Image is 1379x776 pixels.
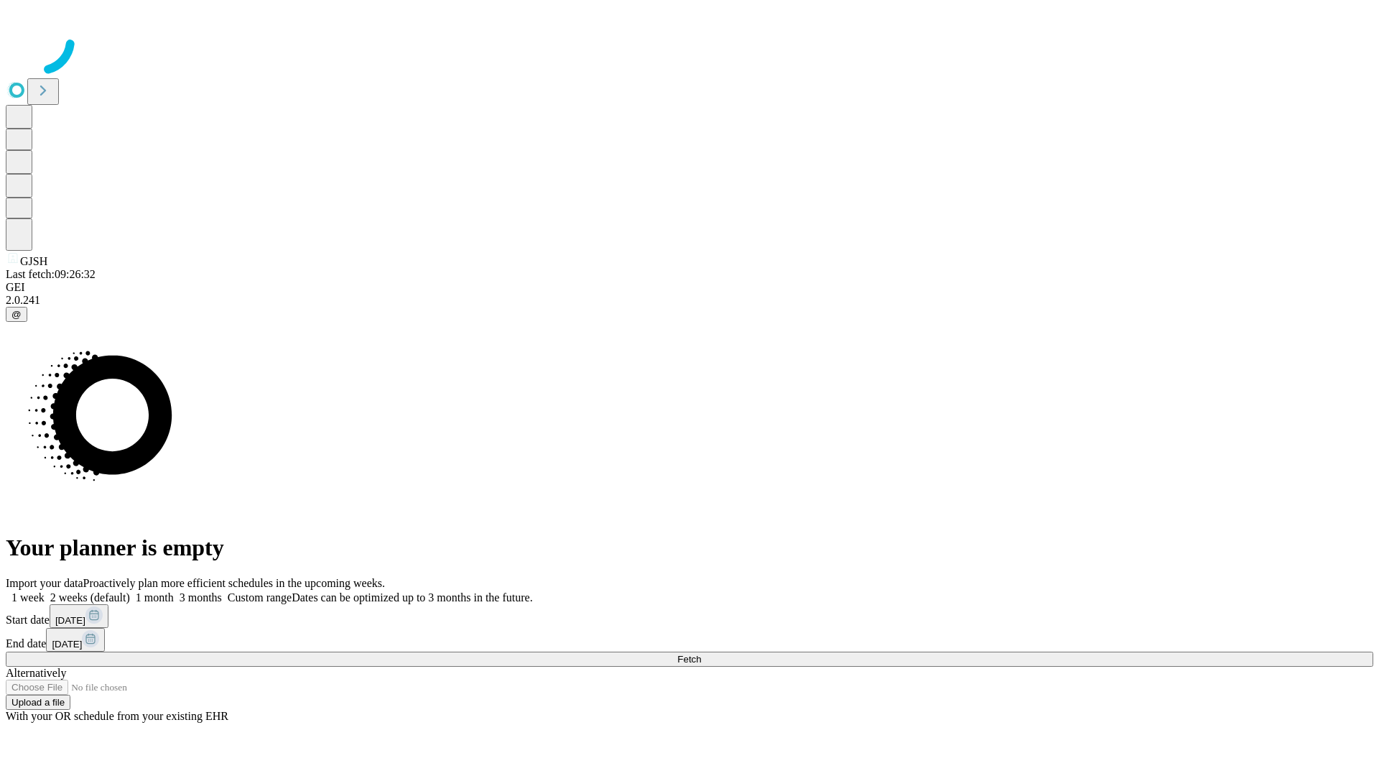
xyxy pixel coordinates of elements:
[6,667,66,679] span: Alternatively
[228,591,292,604] span: Custom range
[55,615,85,626] span: [DATE]
[6,268,96,280] span: Last fetch: 09:26:32
[6,535,1373,561] h1: Your planner is empty
[6,294,1373,307] div: 2.0.241
[83,577,385,589] span: Proactively plan more efficient schedules in the upcoming weeks.
[677,654,701,665] span: Fetch
[20,255,47,267] span: GJSH
[180,591,222,604] span: 3 months
[6,281,1373,294] div: GEI
[6,577,83,589] span: Import your data
[11,591,45,604] span: 1 week
[46,628,105,652] button: [DATE]
[6,628,1373,652] div: End date
[136,591,174,604] span: 1 month
[6,695,70,710] button: Upload a file
[6,710,228,722] span: With your OR schedule from your existing EHR
[292,591,532,604] span: Dates can be optimized up to 3 months in the future.
[52,639,82,650] span: [DATE]
[6,307,27,322] button: @
[50,604,108,628] button: [DATE]
[50,591,130,604] span: 2 weeks (default)
[11,309,22,320] span: @
[6,604,1373,628] div: Start date
[6,652,1373,667] button: Fetch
